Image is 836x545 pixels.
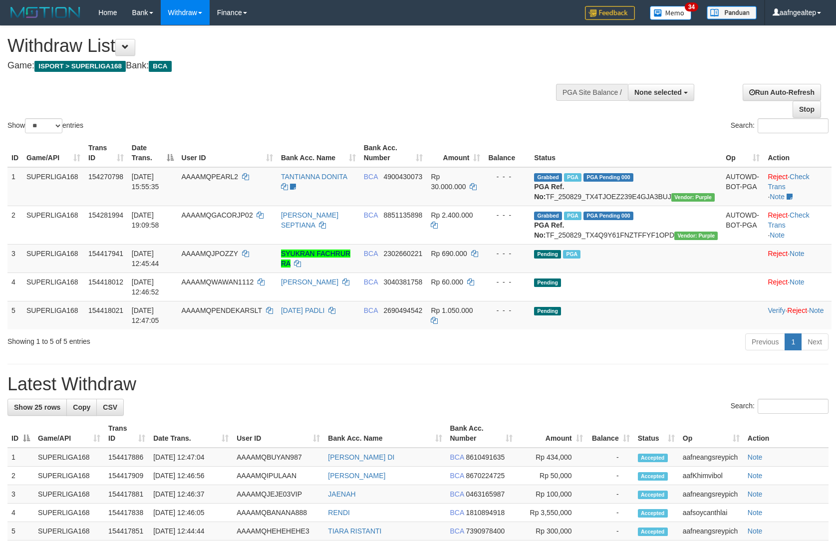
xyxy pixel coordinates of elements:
[638,528,668,536] span: Accepted
[34,419,104,448] th: Game/API: activate to sort column ascending
[517,419,587,448] th: Amount: activate to sort column ascending
[233,419,324,448] th: User ID: activate to sort column ascending
[431,173,466,191] span: Rp 30.000.000
[128,139,178,167] th: Date Trans.: activate to sort column descending
[7,374,829,394] h1: Latest Withdraw
[758,399,829,414] input: Search:
[7,118,83,133] label: Show entries
[7,504,34,522] td: 4
[722,167,764,206] td: AUTOWD-BOT-PGA
[427,139,484,167] th: Amount: activate to sort column ascending
[7,522,34,541] td: 5
[132,278,159,296] span: [DATE] 12:46:52
[484,139,530,167] th: Balance
[587,504,634,522] td: -
[731,399,829,414] label: Search:
[233,485,324,504] td: AAAAMQJEJE03VIP
[744,419,829,448] th: Action
[34,485,104,504] td: SUPERLIGA168
[587,419,634,448] th: Balance: activate to sort column ascending
[14,403,60,411] span: Show 25 rows
[233,522,324,541] td: AAAAMQHEHEHEHE3
[103,403,117,411] span: CSV
[22,244,84,272] td: SUPERLIGA168
[488,249,526,259] div: - - -
[790,278,805,286] a: Note
[88,211,123,219] span: 154281994
[132,173,159,191] span: [DATE] 15:55:35
[768,278,788,286] a: Reject
[466,509,505,517] span: Copy 1810894918 to clipboard
[466,490,505,498] span: Copy 0463165987 to clipboard
[768,250,788,258] a: Reject
[178,139,277,167] th: User ID: activate to sort column ascending
[748,472,763,480] a: Note
[7,139,22,167] th: ID
[132,211,159,229] span: [DATE] 19:09:58
[679,522,744,541] td: aafneangsreypich
[88,173,123,181] span: 154270798
[182,278,254,286] span: AAAAMQWAWAN1112
[7,301,22,329] td: 5
[671,193,715,202] span: Vendor URL: https://trx4.1velocity.biz
[7,244,22,272] td: 3
[768,173,809,191] a: Check Trans
[364,278,378,286] span: BCA
[132,306,159,324] span: [DATE] 12:47:05
[450,509,464,517] span: BCA
[638,454,668,462] span: Accepted
[25,118,62,133] select: Showentries
[328,509,350,517] a: RENDI
[628,84,694,101] button: None selected
[149,61,171,72] span: BCA
[638,472,668,481] span: Accepted
[7,485,34,504] td: 3
[534,212,562,220] span: Grabbed
[324,419,446,448] th: Bank Acc. Name: activate to sort column ascending
[328,527,381,535] a: TIARA RISTANTI
[431,306,473,314] span: Rp 1.050.000
[466,453,505,461] span: Copy 8610491635 to clipboard
[7,448,34,467] td: 1
[431,278,463,286] span: Rp 60.000
[233,448,324,467] td: AAAAMQBUYAN987
[634,88,682,96] span: None selected
[517,485,587,504] td: Rp 100,000
[34,448,104,467] td: SUPERLIGA168
[764,167,832,206] td: · ·
[281,211,338,229] a: [PERSON_NAME] SEPTIANA
[7,467,34,485] td: 2
[764,206,832,244] td: · ·
[768,173,788,181] a: Reject
[534,173,562,182] span: Grabbed
[277,139,360,167] th: Bank Acc. Name: activate to sort column ascending
[431,211,473,219] span: Rp 2.400.000
[517,448,587,467] td: Rp 434,000
[679,419,744,448] th: Op: activate to sort column ascending
[149,522,233,541] td: [DATE] 12:44:44
[679,448,744,467] td: aafneangsreypich
[7,36,548,56] h1: Withdraw List
[748,527,763,535] a: Note
[22,167,84,206] td: SUPERLIGA168
[34,61,126,72] span: ISPORT > SUPERLIGA168
[22,139,84,167] th: Game/API: activate to sort column ascending
[7,206,22,244] td: 2
[364,211,378,219] span: BCA
[96,399,124,416] a: CSV
[564,173,581,182] span: Marked by aafmaleo
[7,332,341,346] div: Showing 1 to 5 of 5 entries
[679,485,744,504] td: aafneangsreypich
[66,399,97,416] a: Copy
[383,173,422,181] span: Copy 4900430073 to clipboard
[149,504,233,522] td: [DATE] 12:46:05
[488,277,526,287] div: - - -
[149,485,233,504] td: [DATE] 12:46:37
[383,211,422,219] span: Copy 8851135898 to clipboard
[748,453,763,461] a: Note
[328,472,385,480] a: [PERSON_NAME]
[638,491,668,499] span: Accepted
[722,139,764,167] th: Op: activate to sort column ascending
[685,2,698,11] span: 34
[182,250,238,258] span: AAAAMQJPOZZY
